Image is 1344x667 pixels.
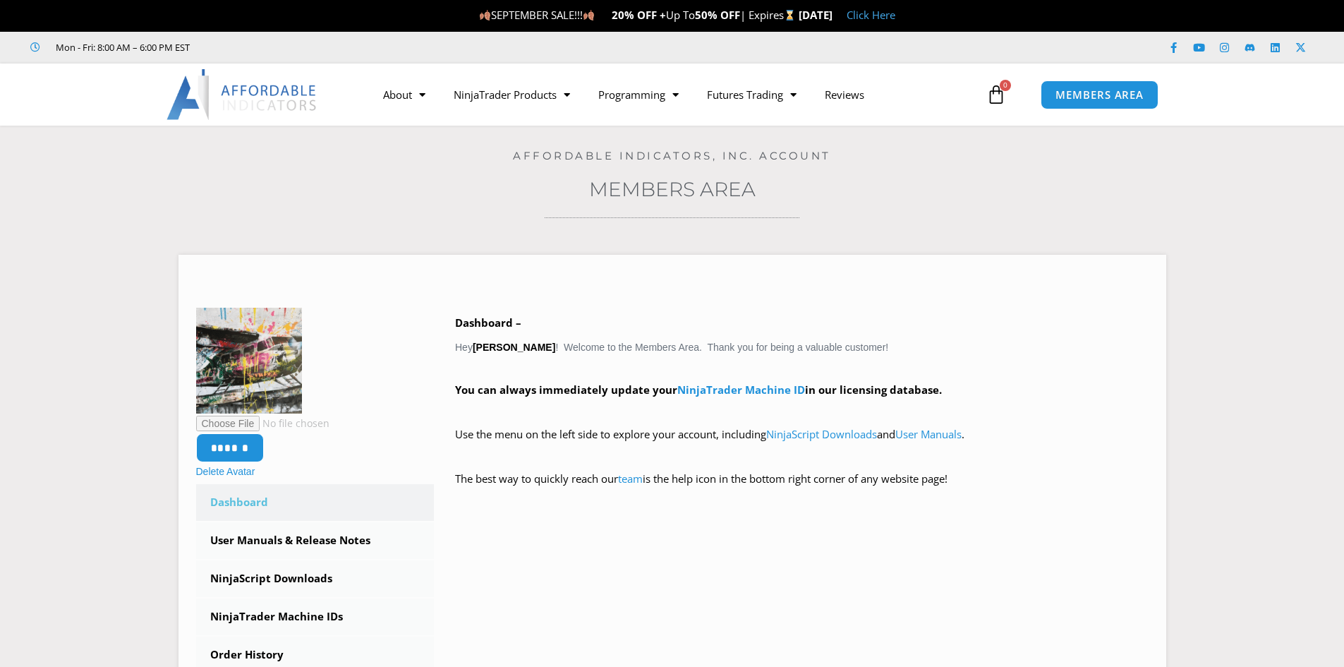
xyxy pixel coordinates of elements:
strong: 20% OFF + [612,8,666,22]
strong: You can always immediately update your in our licensing database. [455,383,942,397]
nav: Menu [369,78,983,111]
strong: [PERSON_NAME] [473,342,555,353]
img: 🍂 [480,10,490,20]
a: About [369,78,440,111]
iframe: Customer reviews powered by Trustpilot [210,40,421,54]
img: 🍂 [583,10,594,20]
a: Programming [584,78,693,111]
a: Click Here [847,8,895,22]
a: MEMBERS AREA [1041,80,1158,109]
span: SEPTEMBER SALE!!! Up To | Expires [479,8,799,22]
p: Use the menu on the left side to explore your account, including and . [455,425,1149,464]
img: Plane-150x150.png [196,308,302,414]
span: 0 [1000,80,1011,91]
a: Affordable Indicators, Inc. Account [513,149,831,162]
a: NinjaTrader Machine IDs [196,599,435,635]
span: Mon - Fri: 8:00 AM – 6:00 PM EST [52,39,190,56]
a: User Manuals [895,427,962,441]
a: NinjaScript Downloads [196,560,435,597]
div: Hey ! Welcome to the Members Area. Thank you for being a valuable customer! [455,313,1149,509]
b: Dashboard – [455,316,521,330]
a: Reviews [811,78,878,111]
img: LogoAI | Affordable Indicators – NinjaTrader [167,69,318,120]
a: Delete Avatar [196,466,255,477]
a: NinjaTrader Machine ID [677,383,805,397]
a: Members Area [589,177,756,201]
a: 0 [965,74,1027,115]
a: team [618,471,643,486]
a: NinjaScript Downloads [766,427,877,441]
a: Dashboard [196,484,435,521]
p: The best way to quickly reach our is the help icon in the bottom right corner of any website page! [455,469,1149,509]
span: MEMBERS AREA [1055,90,1144,100]
a: Futures Trading [693,78,811,111]
strong: 50% OFF [695,8,740,22]
a: User Manuals & Release Notes [196,522,435,559]
strong: [DATE] [799,8,833,22]
img: ⌛ [785,10,795,20]
a: NinjaTrader Products [440,78,584,111]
